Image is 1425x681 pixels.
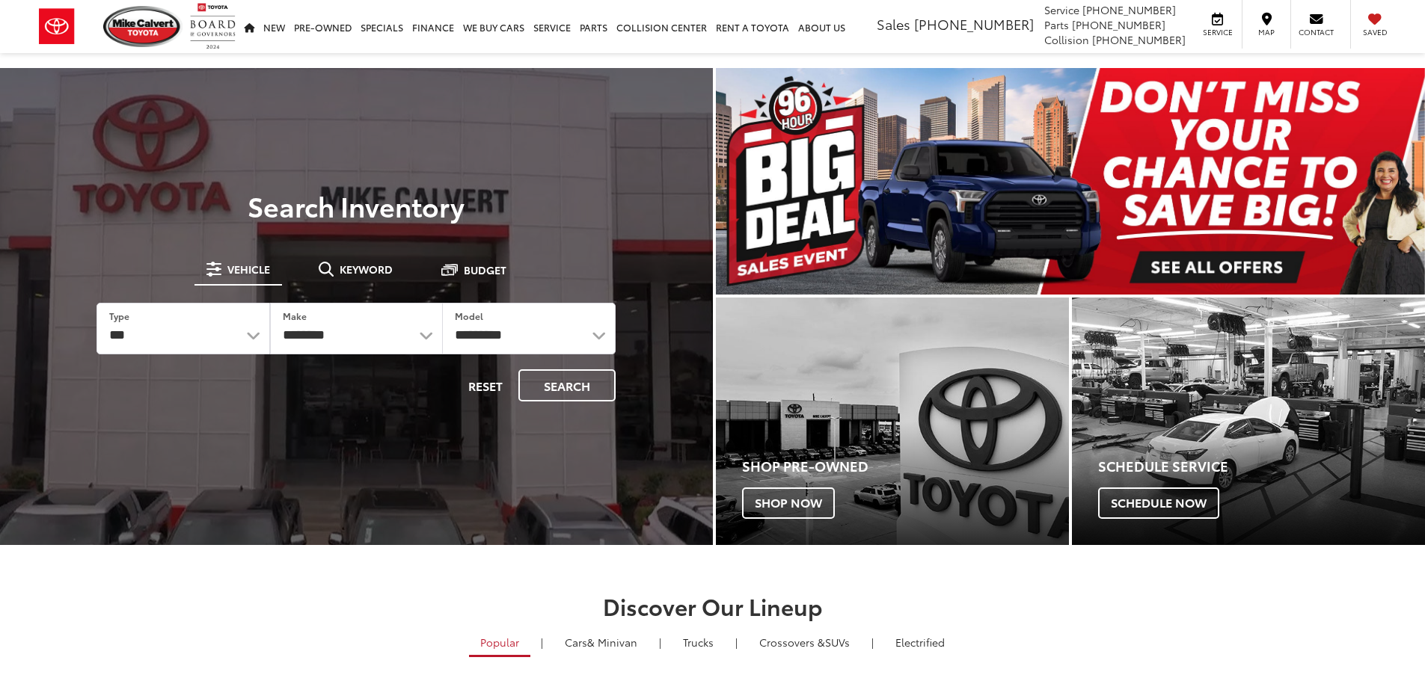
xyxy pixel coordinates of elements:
[1044,32,1089,47] span: Collision
[464,265,506,275] span: Budget
[877,14,910,34] span: Sales
[759,635,825,650] span: Crossovers &
[1098,459,1425,474] h4: Schedule Service
[109,309,129,322] label: Type
[186,594,1240,618] h2: Discover Our Lineup
[1201,27,1234,37] span: Service
[672,629,725,655] a: Trucks
[742,459,1069,474] h4: Shop Pre-Owned
[884,629,956,655] a: Electrified
[1044,17,1069,32] span: Parts
[742,487,835,519] span: Shop Now
[748,629,861,655] a: SUVs
[914,14,1034,34] span: [PHONE_NUMBER]
[732,635,741,650] li: |
[716,298,1069,545] a: Shop Pre-Owned Shop Now
[63,191,650,221] h3: Search Inventory
[283,309,307,322] label: Make
[456,369,515,401] button: Reset
[1250,27,1283,37] span: Map
[537,635,547,650] li: |
[227,264,270,274] span: Vehicle
[1082,2,1176,17] span: [PHONE_NUMBER]
[554,629,649,655] a: Cars
[716,298,1069,545] div: Toyota
[655,635,665,650] li: |
[340,264,393,274] span: Keyword
[103,6,183,47] img: Mike Calvert Toyota
[1092,32,1186,47] span: [PHONE_NUMBER]
[1044,2,1079,17] span: Service
[1072,17,1165,32] span: [PHONE_NUMBER]
[455,309,483,322] label: Model
[1358,27,1391,37] span: Saved
[868,635,877,650] li: |
[1098,487,1219,519] span: Schedule Now
[1072,298,1425,545] a: Schedule Service Schedule Now
[469,629,530,657] a: Popular
[1072,298,1425,545] div: Toyota
[518,369,616,401] button: Search
[587,635,637,650] span: & Minivan
[1299,27,1334,37] span: Contact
